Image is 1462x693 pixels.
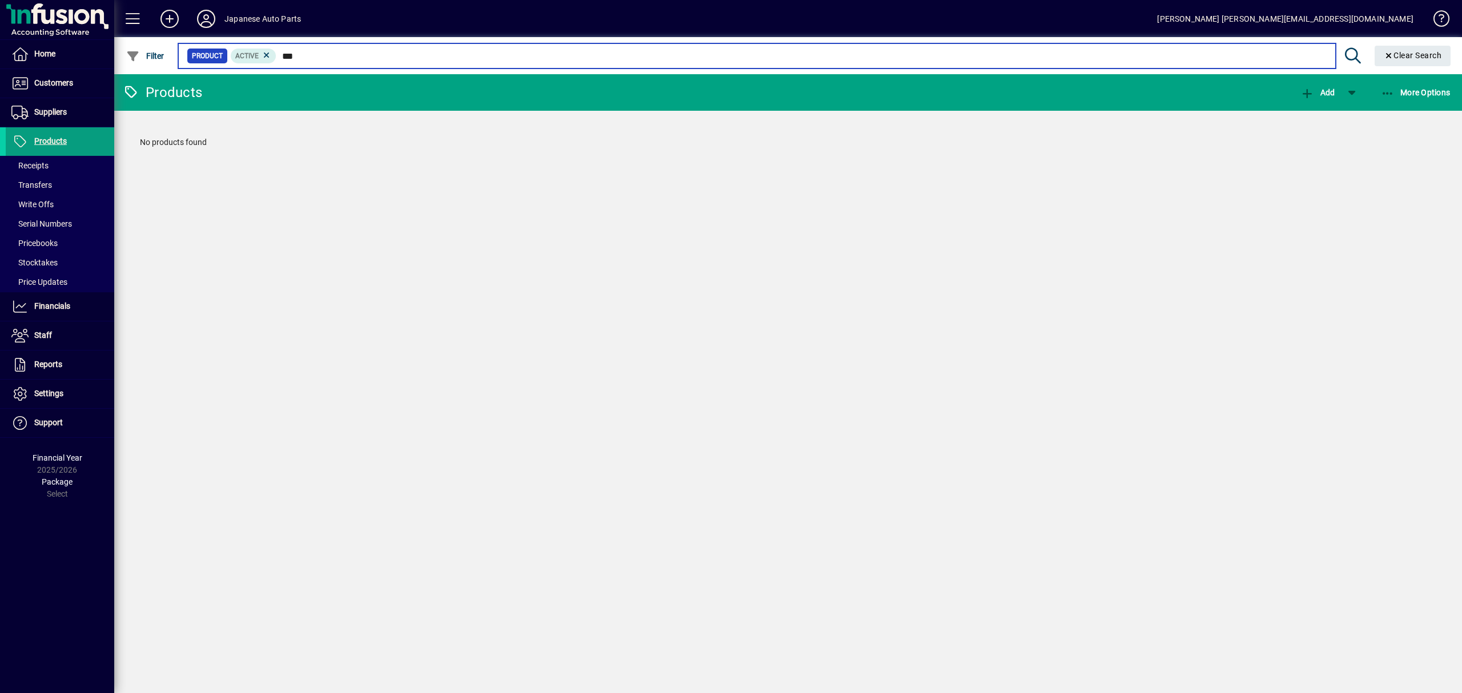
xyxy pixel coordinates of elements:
span: More Options [1381,88,1451,97]
span: Financials [34,301,70,311]
button: Add [1298,82,1338,103]
a: Transfers [6,175,114,195]
span: Clear Search [1384,51,1442,60]
a: Home [6,40,114,69]
button: Add [151,9,188,29]
span: Price Updates [11,277,67,287]
a: Pricebooks [6,233,114,253]
a: Support [6,409,114,437]
span: Filter [126,51,164,61]
span: Transfers [11,180,52,190]
span: Products [34,136,67,146]
span: Settings [34,389,63,398]
span: Support [34,418,63,427]
mat-chip: Activation Status: Active [231,49,276,63]
a: Receipts [6,156,114,175]
span: Add [1300,88,1335,97]
span: Receipts [11,161,49,170]
div: No products found [128,125,1448,160]
a: Serial Numbers [6,214,114,233]
a: Suppliers [6,98,114,127]
button: Clear [1375,46,1451,66]
a: Write Offs [6,195,114,214]
span: Suppliers [34,107,67,116]
span: Write Offs [11,200,54,209]
span: Package [42,477,73,486]
a: Customers [6,69,114,98]
div: Japanese Auto Parts [224,10,301,28]
a: Staff [6,321,114,350]
span: Customers [34,78,73,87]
span: Product [192,50,223,62]
span: Reports [34,360,62,369]
div: Products [123,83,202,102]
a: Price Updates [6,272,114,292]
div: [PERSON_NAME] [PERSON_NAME][EMAIL_ADDRESS][DOMAIN_NAME] [1157,10,1413,28]
a: Reports [6,350,114,379]
a: Financials [6,292,114,321]
button: Profile [188,9,224,29]
span: Pricebooks [11,239,58,248]
span: Home [34,49,55,58]
span: Staff [34,331,52,340]
span: Active [235,52,259,60]
a: Settings [6,380,114,408]
button: Filter [123,46,167,66]
button: More Options [1378,82,1453,103]
span: Financial Year [33,453,82,462]
span: Serial Numbers [11,219,72,228]
a: Knowledge Base [1425,2,1448,39]
span: Stocktakes [11,258,58,267]
a: Stocktakes [6,253,114,272]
